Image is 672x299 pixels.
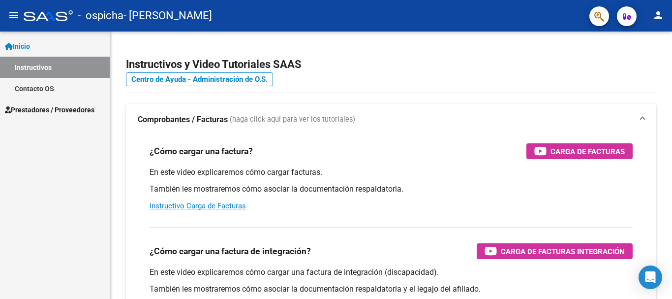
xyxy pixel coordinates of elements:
h3: ¿Cómo cargar una factura? [150,144,253,158]
strong: Comprobantes / Facturas [138,114,228,125]
button: Carga de Facturas Integración [477,243,633,259]
span: - [PERSON_NAME] [123,5,212,27]
mat-icon: menu [8,9,20,21]
span: Carga de Facturas [550,145,625,158]
p: También les mostraremos cómo asociar la documentación respaldatoria. [150,184,633,195]
span: Inicio [5,41,30,52]
h3: ¿Cómo cargar una factura de integración? [150,244,311,258]
p: En este video explicaremos cómo cargar facturas. [150,167,633,178]
button: Carga de Facturas [526,143,633,159]
mat-expansion-panel-header: Comprobantes / Facturas (haga click aquí para ver los tutoriales) [126,104,656,135]
a: Centro de Ayuda - Administración de O.S. [126,72,273,86]
h2: Instructivos y Video Tutoriales SAAS [126,55,656,74]
a: Instructivo Carga de Facturas [150,201,246,210]
span: Prestadores / Proveedores [5,104,94,115]
p: También les mostraremos cómo asociar la documentación respaldatoria y el legajo del afiliado. [150,284,633,295]
p: En este video explicaremos cómo cargar una factura de integración (discapacidad). [150,267,633,278]
mat-icon: person [652,9,664,21]
span: Carga de Facturas Integración [501,245,625,258]
div: Open Intercom Messenger [639,266,662,289]
span: (haga click aquí para ver los tutoriales) [230,114,355,125]
span: - ospicha [78,5,123,27]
